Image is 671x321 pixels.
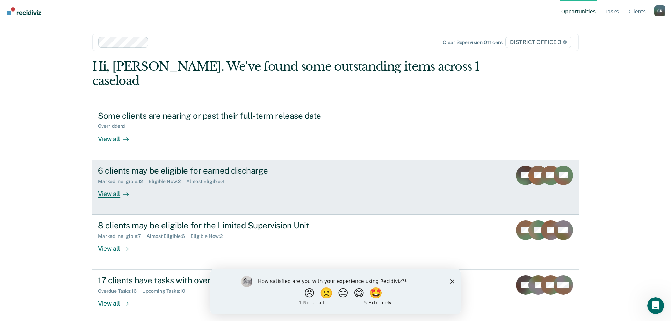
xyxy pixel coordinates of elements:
[654,5,665,16] button: Profile dropdown button
[505,37,571,48] span: DISTRICT OFFICE 3
[98,166,343,176] div: 6 clients may be eligible for earned discharge
[210,269,461,314] iframe: Survey by Kim from Recidiviz
[142,288,191,294] div: Upcoming Tasks : 10
[190,233,228,239] div: Eligible Now : 2
[654,5,665,16] div: C R
[92,215,579,270] a: 8 clients may be eligible for the Limited Supervision UnitMarked Ineligible:7Almost Eligible:6Eli...
[98,111,343,121] div: Some clients are nearing or past their full-term release date
[98,275,343,285] div: 17 clients have tasks with overdue or upcoming due dates
[98,239,137,253] div: View all
[98,178,149,184] div: Marked Ineligible : 12
[92,59,482,88] div: Hi, [PERSON_NAME]. We’ve found some outstanding items across 1 caseload
[92,105,579,160] a: Some clients are nearing or past their full-term release dateOverridden:1View all
[443,39,502,45] div: Clear supervision officers
[7,7,41,15] img: Recidiviz
[98,184,137,198] div: View all
[98,294,137,308] div: View all
[98,233,146,239] div: Marked Ineligible : 7
[149,178,186,184] div: Eligible Now : 2
[98,123,131,129] div: Overridden : 1
[98,288,142,294] div: Overdue Tasks : 16
[98,129,137,143] div: View all
[146,233,190,239] div: Almost Eligible : 6
[98,220,343,231] div: 8 clients may be eligible for the Limited Supervision Unit
[647,297,664,314] iframe: Intercom live chat
[186,178,230,184] div: Almost Eligible : 4
[92,160,579,215] a: 6 clients may be eligible for earned dischargeMarked Ineligible:12Eligible Now:2Almost Eligible:4...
